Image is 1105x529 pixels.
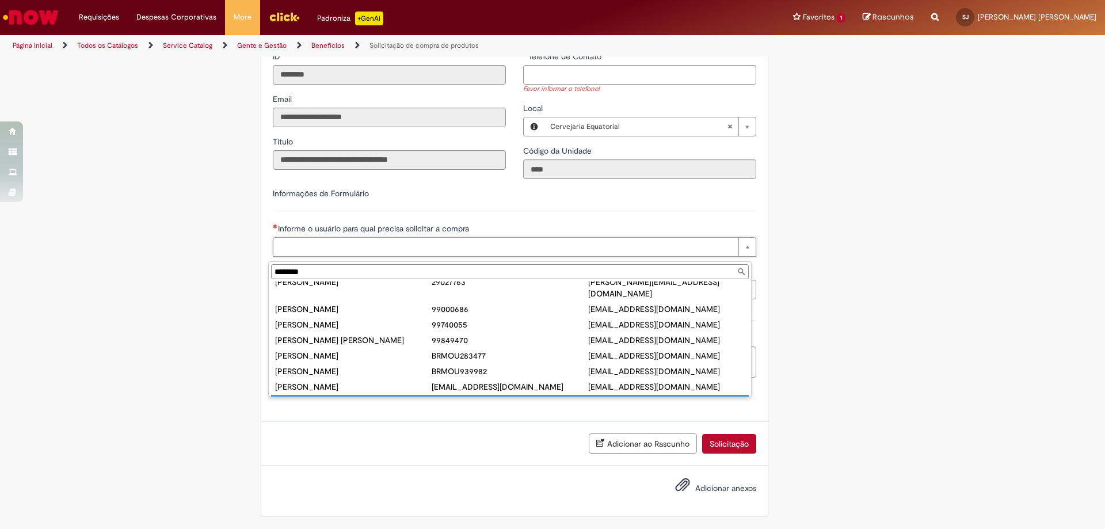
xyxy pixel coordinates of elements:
div: [EMAIL_ADDRESS][DOMAIN_NAME] [432,381,588,393]
div: [PERSON_NAME] [275,381,432,393]
div: BRMOU283477 [432,350,588,361]
div: [PERSON_NAME][EMAIL_ADDRESS][DOMAIN_NAME] [588,276,745,299]
div: [EMAIL_ADDRESS][DOMAIN_NAME] [588,319,745,330]
div: [PERSON_NAME] [275,350,432,361]
div: [EMAIL_ADDRESS][DOMAIN_NAME] [588,334,745,346]
div: 99849470 [432,334,588,346]
div: 29027763 [432,276,588,288]
div: [EMAIL_ADDRESS][DOMAIN_NAME] [588,366,745,377]
div: [PERSON_NAME] [275,366,432,377]
div: [PERSON_NAME] [275,319,432,330]
div: [PERSON_NAME] [PERSON_NAME] [275,334,432,346]
div: [EMAIL_ADDRESS][DOMAIN_NAME] [588,303,745,315]
div: [EMAIL_ADDRESS][DOMAIN_NAME] [588,381,745,393]
div: [PERSON_NAME] [275,276,432,288]
div: 99740055 [432,319,588,330]
ul: Informe o usuário para qual precisa solicitar a compra [269,281,751,397]
div: [EMAIL_ADDRESS][DOMAIN_NAME] [588,350,745,361]
div: 99000686 [432,303,588,315]
div: BRMOU939982 [432,366,588,377]
div: [PERSON_NAME] [275,303,432,315]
